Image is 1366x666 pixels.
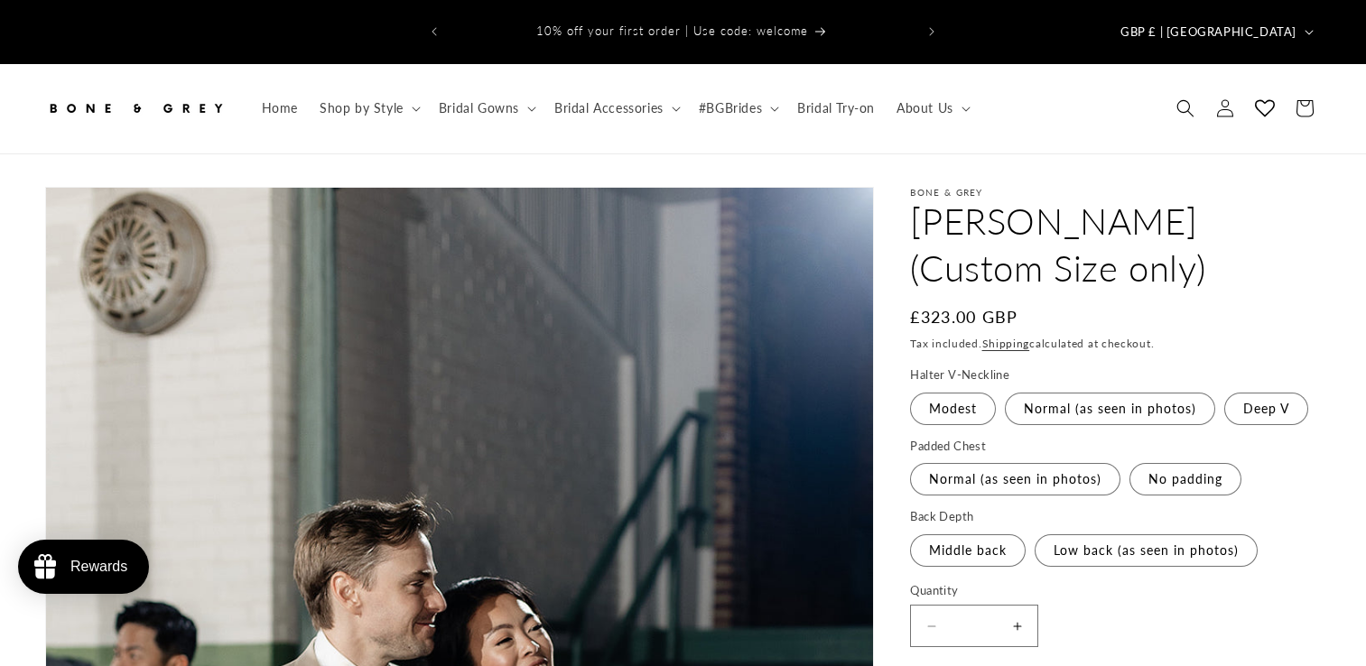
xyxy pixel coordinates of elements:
legend: Halter V-Neckline [910,366,1011,384]
legend: Back Depth [910,508,975,526]
span: GBP £ | [GEOGRAPHIC_DATA] [1120,23,1296,42]
div: Rewards [70,559,127,575]
a: Bone and Grey Bridal [39,82,233,135]
legend: Padded Chest [910,438,988,456]
h1: [PERSON_NAME] (Custom Size only) [910,198,1321,291]
span: 10% off your first order | Use code: welcome [536,23,808,38]
button: GBP £ | [GEOGRAPHIC_DATA] [1110,14,1321,49]
label: Middle back [910,534,1026,567]
span: Shop by Style [320,100,404,116]
button: Previous announcement [414,14,454,49]
label: Normal (as seen in photos) [1005,393,1215,425]
summary: Search [1166,88,1205,128]
button: Next announcement [912,14,952,49]
a: Bridal Try-on [786,89,886,127]
span: £323.00 GBP [910,305,1018,329]
span: About Us [897,100,953,116]
label: Deep V [1224,393,1308,425]
label: Modest [910,393,996,425]
summary: Bridal Gowns [428,89,544,127]
label: Quantity [910,582,1307,600]
label: Normal (as seen in photos) [910,463,1120,495]
a: Home [251,89,309,127]
img: Bone and Grey Bridal [45,88,226,128]
a: Shipping [982,337,1030,350]
div: Tax included. calculated at checkout. [910,335,1321,353]
p: Bone & Grey [910,187,1321,198]
span: #BGBrides [699,100,762,116]
summary: #BGBrides [688,89,786,127]
label: No padding [1129,463,1241,495]
label: Low back (as seen in photos) [1035,534,1258,567]
span: Bridal Gowns [439,100,519,116]
span: Bridal Try-on [797,100,875,116]
summary: Shop by Style [309,89,428,127]
span: Home [262,100,298,116]
summary: Bridal Accessories [544,89,688,127]
span: Bridal Accessories [554,100,664,116]
summary: About Us [886,89,978,127]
